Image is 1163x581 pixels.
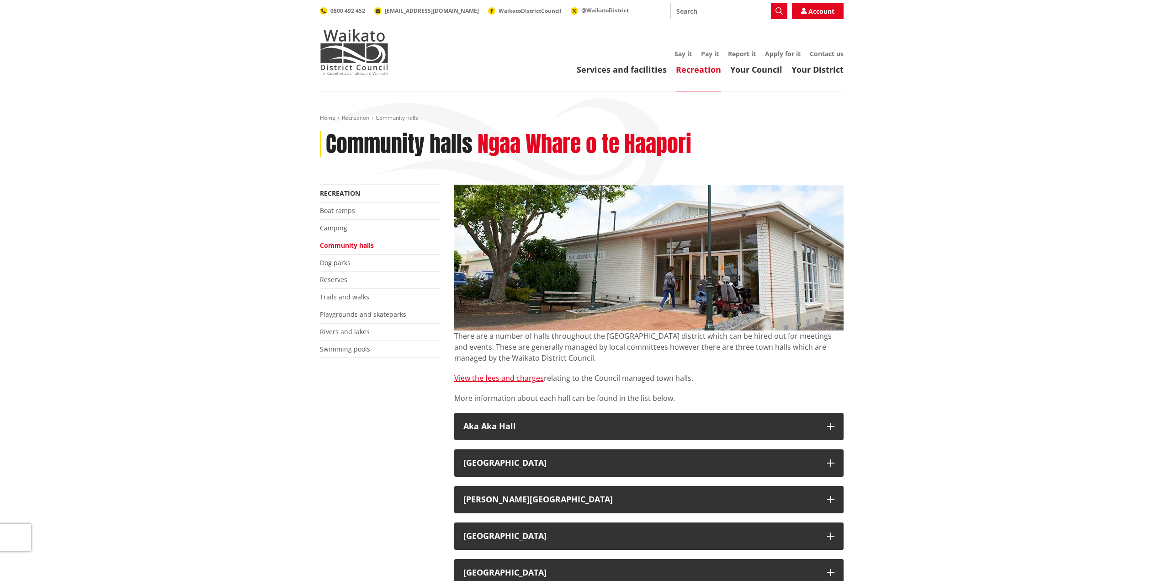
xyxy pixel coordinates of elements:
button: Aka Aka Hall [454,413,844,440]
img: Ngaruawahia Memorial Hall [454,185,844,330]
div: [PERSON_NAME][GEOGRAPHIC_DATA] [463,495,818,504]
a: Recreation [676,64,721,75]
img: Waikato District Council - Te Kaunihera aa Takiwaa o Waikato [320,29,388,75]
a: Recreation [320,189,360,197]
a: Rivers and lakes [320,327,370,336]
a: Boat ramps [320,206,355,215]
button: [GEOGRAPHIC_DATA] [454,522,844,550]
a: Say it [674,49,692,58]
a: Dog parks [320,258,350,267]
a: Trails and walks [320,293,369,301]
a: Home [320,114,335,122]
a: Apply for it [765,49,801,58]
a: Playgrounds and skateparks [320,310,406,319]
span: @WaikatoDistrict [581,6,629,14]
a: Reserves [320,275,347,284]
h3: [GEOGRAPHIC_DATA] [463,532,818,541]
a: @WaikatoDistrict [571,6,629,14]
a: Services and facilities [577,64,667,75]
a: Your Council [730,64,782,75]
button: [PERSON_NAME][GEOGRAPHIC_DATA] [454,486,844,513]
a: WaikatoDistrictCouncil [488,7,562,15]
a: Recreation [342,114,369,122]
h3: Aka Aka Hall [463,422,818,431]
a: [EMAIL_ADDRESS][DOMAIN_NAME] [374,7,479,15]
a: Contact us [810,49,844,58]
button: [GEOGRAPHIC_DATA] [454,449,844,477]
p: There are a number of halls throughout the [GEOGRAPHIC_DATA] district which can be hired out for ... [454,330,844,363]
nav: breadcrumb [320,114,844,122]
a: Your District [791,64,844,75]
span: [EMAIL_ADDRESS][DOMAIN_NAME] [385,7,479,15]
a: Camping [320,224,347,232]
h2: Ngaa Whare o te Haapori [478,131,691,158]
span: WaikatoDistrictCouncil [499,7,562,15]
input: Search input [670,3,787,19]
a: 0800 492 452 [320,7,365,15]
span: 0800 492 452 [330,7,365,15]
p: relating to the Council managed town halls. [454,373,844,384]
a: Pay it [701,49,719,58]
span: Community halls [376,114,418,122]
h3: [GEOGRAPHIC_DATA] [463,568,818,577]
a: Swimming pools [320,345,370,353]
a: Community halls [320,241,374,250]
p: More information about each hall can be found in the list below. [454,393,844,404]
a: Account [792,3,844,19]
h1: Community halls [326,131,473,158]
a: Report it [728,49,756,58]
a: View the fees and charges [454,373,544,383]
h3: [GEOGRAPHIC_DATA] [463,458,818,468]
